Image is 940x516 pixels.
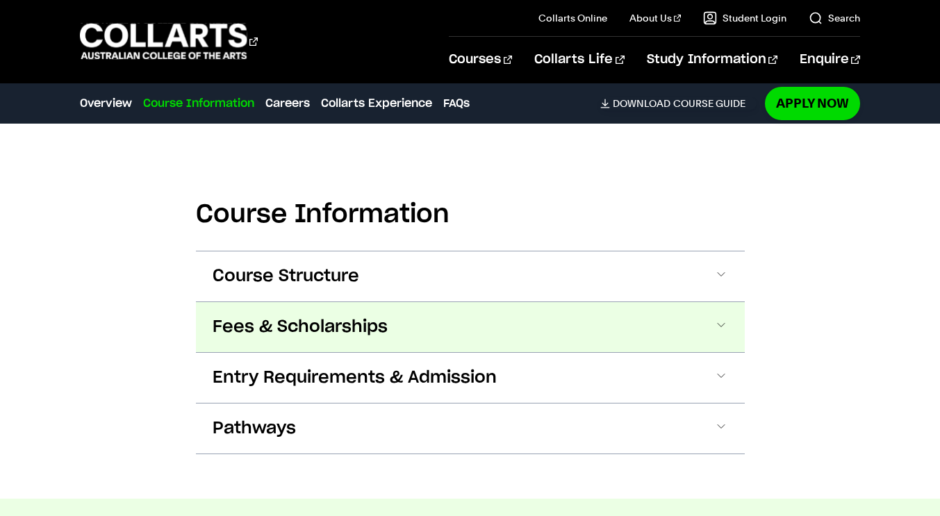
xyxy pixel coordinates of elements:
a: Course Information [143,95,254,112]
a: Student Login [703,11,786,25]
a: Collarts Experience [321,95,432,112]
button: Pathways [196,403,745,453]
span: Download [613,97,670,110]
a: Courses [449,37,512,83]
a: Collarts Online [538,11,607,25]
div: Go to homepage [80,22,258,61]
span: Fees & Scholarships [213,316,388,338]
a: Careers [265,95,310,112]
a: Overview [80,95,132,112]
a: Search [809,11,860,25]
a: DownloadCourse Guide [600,97,757,110]
a: Study Information [647,37,777,83]
span: Pathways [213,417,296,440]
a: About Us [629,11,681,25]
span: Course Structure [213,265,359,288]
a: Collarts Life [534,37,624,83]
button: Entry Requirements & Admission [196,353,745,403]
a: FAQs [443,95,470,112]
span: Entry Requirements & Admission [213,367,497,389]
a: Enquire [800,37,860,83]
button: Fees & Scholarships [196,302,745,352]
h2: Course Information [196,199,745,230]
button: Course Structure [196,251,745,301]
a: Apply Now [765,87,860,119]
